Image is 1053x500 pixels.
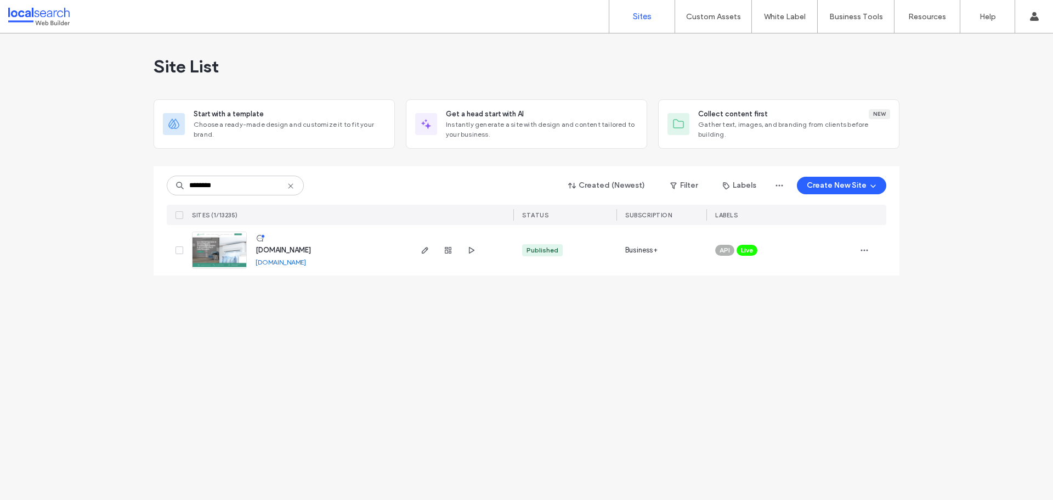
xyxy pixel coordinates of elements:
span: Collect content first [698,109,768,120]
div: Get a head start with AIInstantly generate a site with design and content tailored to your business. [406,99,647,149]
span: SUBSCRIPTION [625,211,672,219]
button: Filter [659,177,709,194]
button: Created (Newest) [559,177,655,194]
span: Live [741,245,753,255]
span: Help [25,8,47,18]
label: Custom Assets [686,12,741,21]
span: Choose a ready-made design and customize it to fit your brand. [194,120,386,139]
div: Collect content firstNewGather text, images, and branding from clients before building. [658,99,899,149]
span: SITES (1/13235) [192,211,238,219]
label: White Label [764,12,806,21]
div: Start with a templateChoose a ready-made design and customize it to fit your brand. [154,99,395,149]
span: Gather text, images, and branding from clients before building. [698,120,890,139]
button: Create New Site [797,177,886,194]
span: STATUS [522,211,548,219]
span: LABELS [715,211,738,219]
span: Instantly generate a site with design and content tailored to your business. [446,120,638,139]
label: Help [980,12,996,21]
a: [DOMAIN_NAME] [256,246,311,254]
button: Labels [713,177,766,194]
span: Start with a template [194,109,264,120]
span: Get a head start with AI [446,109,524,120]
div: Published [526,245,558,255]
a: [DOMAIN_NAME] [256,258,306,266]
div: New [869,109,890,119]
span: API [720,245,730,255]
label: Business Tools [829,12,883,21]
span: Business+ [625,245,658,256]
label: Sites [633,12,652,21]
span: Site List [154,55,219,77]
label: Resources [908,12,946,21]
